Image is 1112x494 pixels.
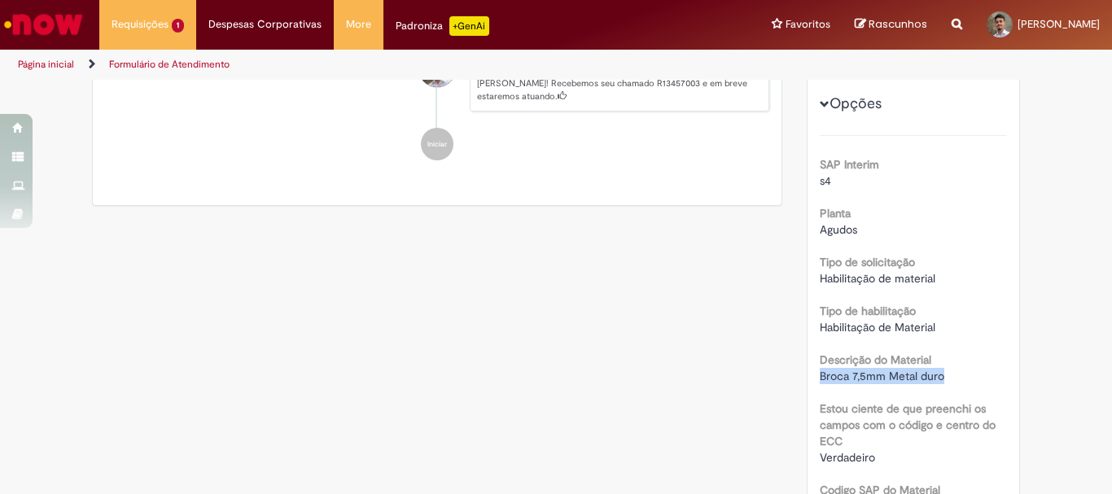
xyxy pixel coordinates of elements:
[820,450,875,465] span: Verdadeiro
[855,17,927,33] a: Rascunhos
[346,16,371,33] span: More
[820,352,931,367] b: Descrição do Material
[1018,17,1100,31] span: [PERSON_NAME]
[396,16,489,36] div: Padroniza
[820,304,916,318] b: Tipo de habilitação
[105,34,769,112] li: Gabriel Martins
[820,271,935,286] span: Habilitação de material
[869,16,927,32] span: Rascunhos
[208,16,322,33] span: Despesas Corporativas
[449,16,489,36] p: +GenAi
[820,173,831,188] span: s4
[18,58,74,71] a: Página inicial
[820,255,915,269] b: Tipo de solicitação
[820,157,879,172] b: SAP Interim
[820,320,935,334] span: Habilitação de Material
[477,77,760,103] p: [PERSON_NAME]! Recebemos seu chamado R13457003 e em breve estaremos atuando.
[820,369,944,383] span: Broca 7,5mm Metal duro
[172,19,184,33] span: 1
[820,401,996,448] b: Estou ciente de que preenchi os campos com o código e centro do ECC
[109,58,230,71] a: Formulário de Atendimento
[2,8,85,41] img: ServiceNow
[820,206,851,221] b: Planta
[112,16,169,33] span: Requisições
[12,50,729,80] ul: Trilhas de página
[820,222,857,237] span: Agudos
[786,16,830,33] span: Favoritos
